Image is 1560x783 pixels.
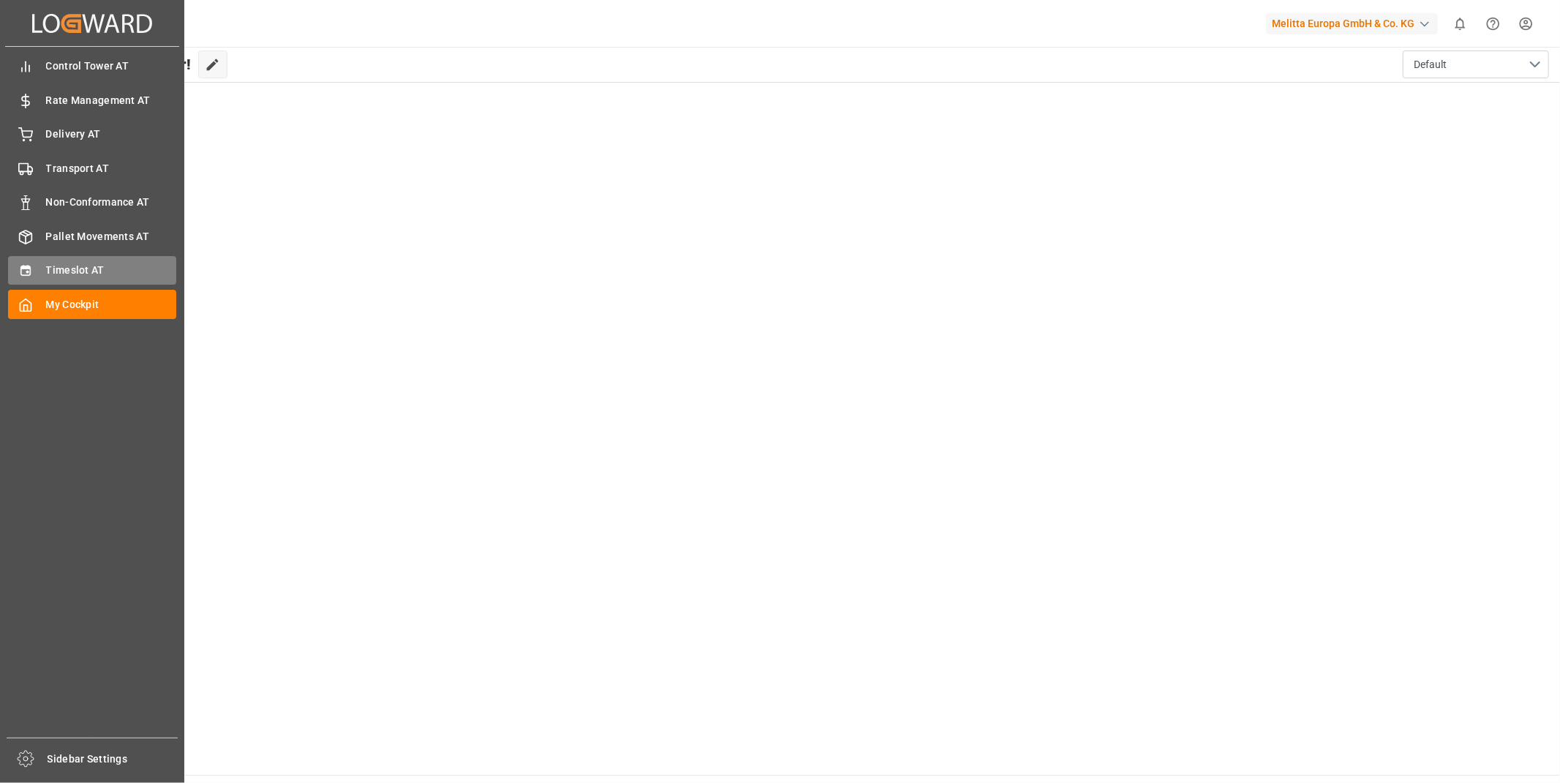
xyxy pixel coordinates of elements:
[1414,57,1447,72] span: Default
[61,50,191,78] span: Hello Leitenstorfer!
[46,195,177,210] span: Non-Conformance AT
[8,290,176,318] a: My Cockpit
[46,229,177,244] span: Pallet Movements AT
[46,127,177,142] span: Delivery AT
[1444,7,1477,40] button: show 0 new notifications
[46,59,177,74] span: Control Tower AT
[1477,7,1510,40] button: Help Center
[8,222,176,250] a: Pallet Movements AT
[8,256,176,285] a: Timeslot AT
[48,752,178,767] span: Sidebar Settings
[46,297,177,312] span: My Cockpit
[1266,10,1444,37] button: Melitta Europa GmbH & Co. KG
[8,188,176,217] a: Non-Conformance AT
[46,93,177,108] span: Rate Management AT
[8,86,176,114] a: Rate Management AT
[8,154,176,182] a: Transport AT
[1403,50,1549,78] button: open menu
[1266,13,1438,34] div: Melitta Europa GmbH & Co. KG
[46,161,177,176] span: Transport AT
[46,263,177,278] span: Timeslot AT
[8,120,176,149] a: Delivery AT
